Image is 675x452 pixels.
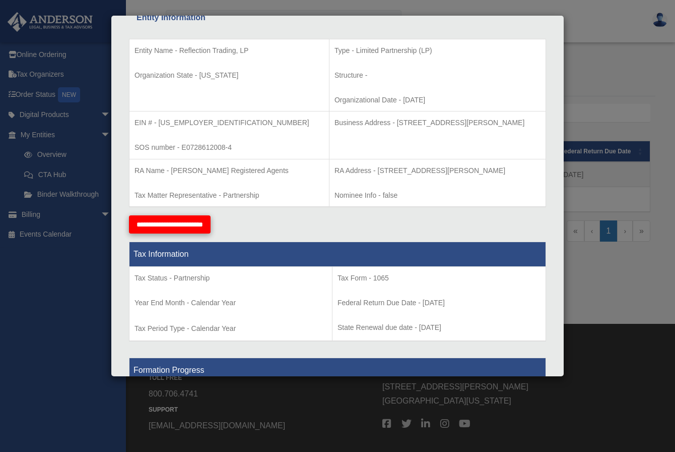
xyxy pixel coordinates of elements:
p: Year End Month - Calendar Year [134,297,327,309]
p: Federal Return Due Date - [DATE] [337,297,541,309]
p: Structure - [334,69,541,82]
p: RA Address - [STREET_ADDRESS][PERSON_NAME] [334,164,541,177]
p: Entity Name - Reflection Trading, LP [134,44,324,57]
p: Tax Form - 1065 [337,272,541,285]
div: Entity Information [137,11,538,25]
p: State Renewal due date - [DATE] [337,321,541,334]
p: SOS number - E0728612008-4 [134,141,324,154]
th: Tax Information [129,242,546,267]
p: Organizational Date - [DATE] [334,94,541,106]
p: Type - Limited Partnership (LP) [334,44,541,57]
p: Organization State - [US_STATE] [134,69,324,82]
th: Formation Progress [129,358,546,383]
p: Tax Status - Partnership [134,272,327,285]
p: Tax Matter Representative - Partnership [134,189,324,202]
p: Nominee Info - false [334,189,541,202]
p: RA Name - [PERSON_NAME] Registered Agents [134,164,324,177]
p: Business Address - [STREET_ADDRESS][PERSON_NAME] [334,117,541,129]
p: EIN # - [US_EMPLOYER_IDENTIFICATION_NUMBER] [134,117,324,129]
td: Tax Period Type - Calendar Year [129,267,332,342]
